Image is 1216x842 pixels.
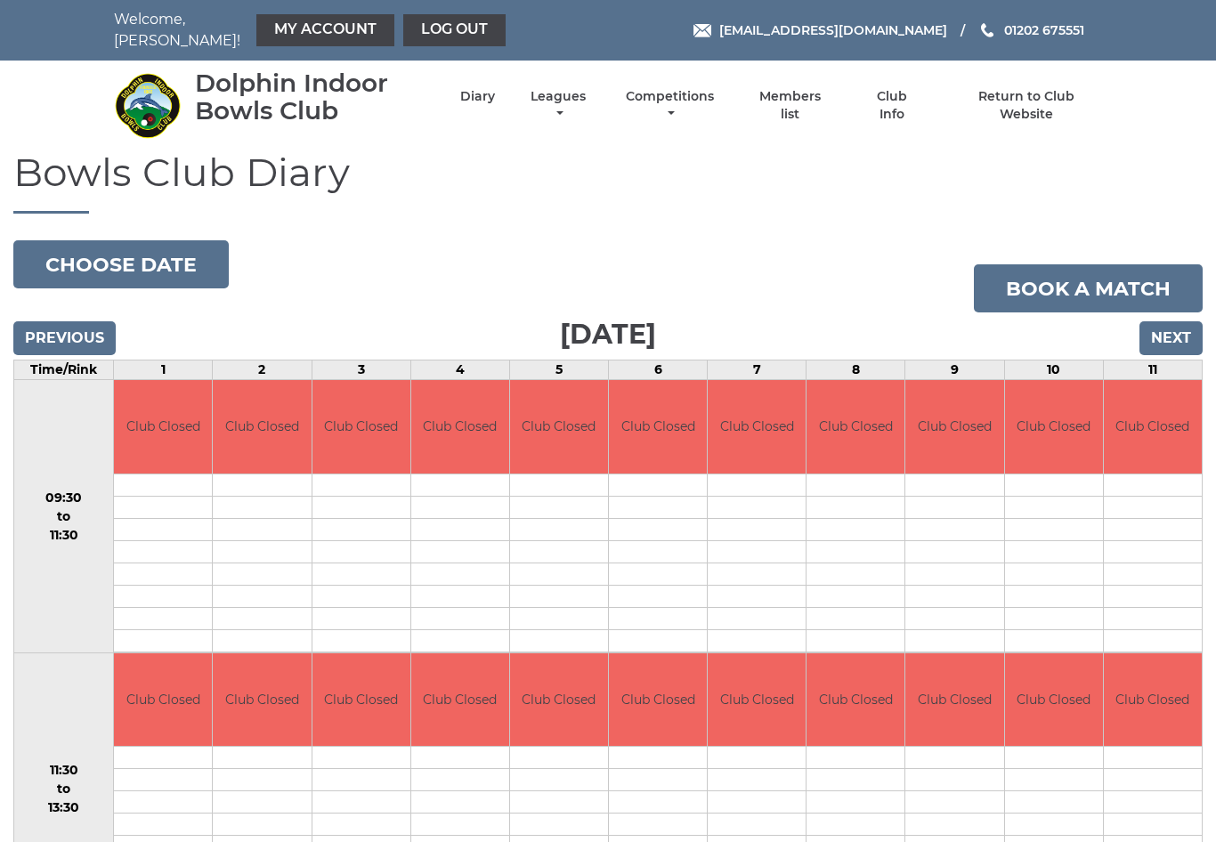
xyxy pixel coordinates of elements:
nav: Welcome, [PERSON_NAME]! [114,9,510,52]
td: 11 [1103,360,1202,380]
a: Return to Club Website [952,88,1102,123]
td: 5 [509,360,608,380]
td: 9 [905,360,1004,380]
img: Dolphin Indoor Bowls Club [114,72,181,139]
td: Time/Rink [14,360,114,380]
span: [EMAIL_ADDRESS][DOMAIN_NAME] [719,22,947,38]
td: 7 [708,360,807,380]
td: 4 [410,360,509,380]
input: Next [1139,321,1203,355]
h1: Bowls Club Diary [13,150,1203,214]
a: Leagues [526,88,590,123]
td: Club Closed [708,380,806,474]
td: 1 [114,360,213,380]
div: Dolphin Indoor Bowls Club [195,69,429,125]
td: Club Closed [213,653,311,747]
span: 01202 675551 [1004,22,1084,38]
img: Phone us [981,23,993,37]
td: Club Closed [807,653,904,747]
td: Club Closed [114,380,212,474]
td: Club Closed [609,380,707,474]
a: Members list [750,88,831,123]
img: Email [693,24,711,37]
a: Log out [403,14,506,46]
td: Club Closed [905,380,1003,474]
td: Club Closed [1005,380,1103,474]
td: Club Closed [114,653,212,747]
td: Club Closed [1104,380,1202,474]
input: Previous [13,321,116,355]
td: 3 [312,360,410,380]
td: Club Closed [510,380,608,474]
td: Club Closed [312,653,410,747]
a: Phone us 01202 675551 [978,20,1084,40]
td: 09:30 to 11:30 [14,380,114,653]
a: Diary [460,88,495,105]
td: Club Closed [510,653,608,747]
td: Club Closed [411,380,509,474]
td: 6 [609,360,708,380]
td: 10 [1004,360,1103,380]
td: Club Closed [213,380,311,474]
td: Club Closed [411,653,509,747]
a: Club Info [863,88,920,123]
td: 2 [213,360,312,380]
a: Competitions [621,88,718,123]
a: Book a match [974,264,1203,312]
td: Club Closed [1104,653,1202,747]
button: Choose date [13,240,229,288]
td: Club Closed [312,380,410,474]
td: 8 [807,360,905,380]
td: Club Closed [905,653,1003,747]
a: Email [EMAIL_ADDRESS][DOMAIN_NAME] [693,20,947,40]
td: Club Closed [1005,653,1103,747]
td: Club Closed [807,380,904,474]
td: Club Closed [609,653,707,747]
td: Club Closed [708,653,806,747]
a: My Account [256,14,394,46]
